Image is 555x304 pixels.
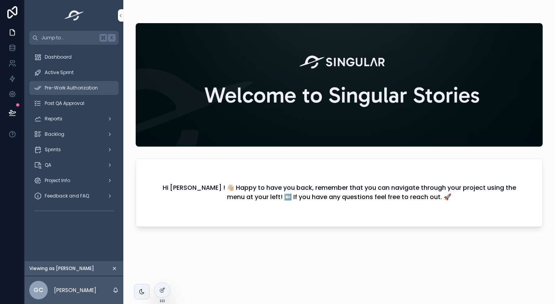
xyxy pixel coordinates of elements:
[45,147,61,153] span: Sprints
[29,50,119,64] a: Dashboard
[54,286,96,294] p: [PERSON_NAME]
[29,265,94,272] span: Viewing as [PERSON_NAME]
[29,143,119,157] a: Sprints
[29,31,119,45] button: Jump to...K
[45,69,74,76] span: Active Sprint
[45,54,72,60] span: Dashboard
[29,66,119,79] a: Active Sprint
[25,45,123,227] div: scrollable content
[62,9,86,22] img: App logo
[41,35,96,41] span: Jump to...
[45,85,98,91] span: Pre-Work Authorization
[109,35,115,41] span: K
[29,96,119,110] a: Post QA Approval
[29,127,119,141] a: Backlog
[29,189,119,203] a: Feedback and FAQ
[161,183,518,202] h2: Hi [PERSON_NAME] ! 👋🏼 Happy to have you back, remember that you can navigate through your project...
[29,158,119,172] a: QA
[45,116,62,122] span: Reports
[45,193,89,199] span: Feedback and FAQ
[45,100,84,106] span: Post QA Approval
[45,162,51,168] span: QA
[34,285,44,295] span: GC
[29,112,119,126] a: Reports
[45,177,70,184] span: Project Info
[29,81,119,95] a: Pre-Work Authorization
[45,131,64,137] span: Backlog
[29,174,119,187] a: Project Info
